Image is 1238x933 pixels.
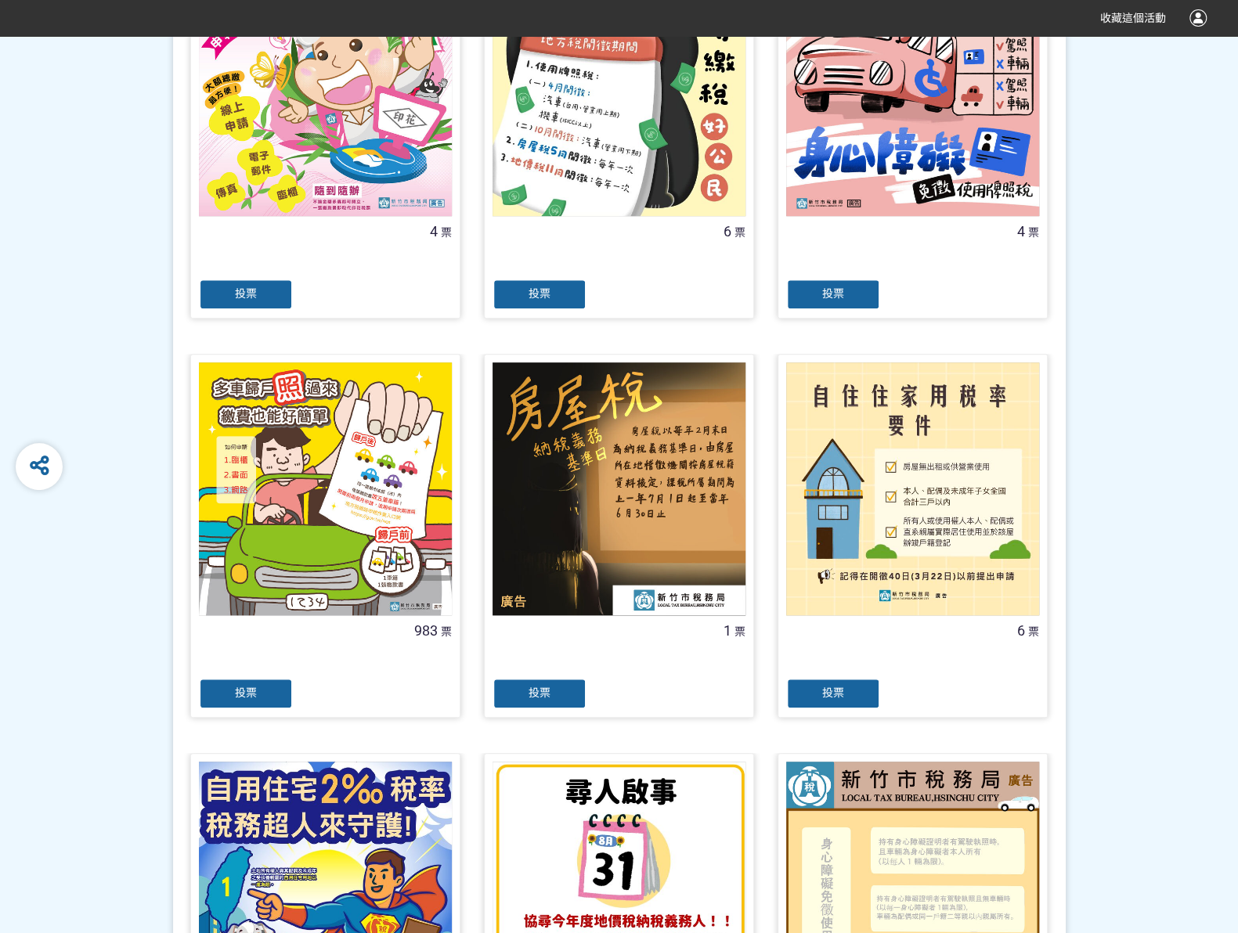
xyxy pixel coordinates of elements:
[1017,223,1025,240] span: 4
[190,354,460,718] a: 983票投票
[484,354,754,718] a: 1票投票
[1028,625,1039,638] span: 票
[529,287,550,300] span: 投票
[822,287,844,300] span: 投票
[1028,226,1039,239] span: 票
[235,686,257,699] span: 投票
[734,625,745,638] span: 票
[1017,622,1025,639] span: 6
[235,287,257,300] span: 投票
[430,223,438,240] span: 4
[1100,12,1166,24] span: 收藏這個活動
[441,226,452,239] span: 票
[778,354,1048,718] a: 6票投票
[724,223,731,240] span: 6
[724,622,731,639] span: 1
[822,686,844,699] span: 投票
[734,226,745,239] span: 票
[441,625,452,638] span: 票
[414,622,438,639] span: 983
[529,686,550,699] span: 投票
